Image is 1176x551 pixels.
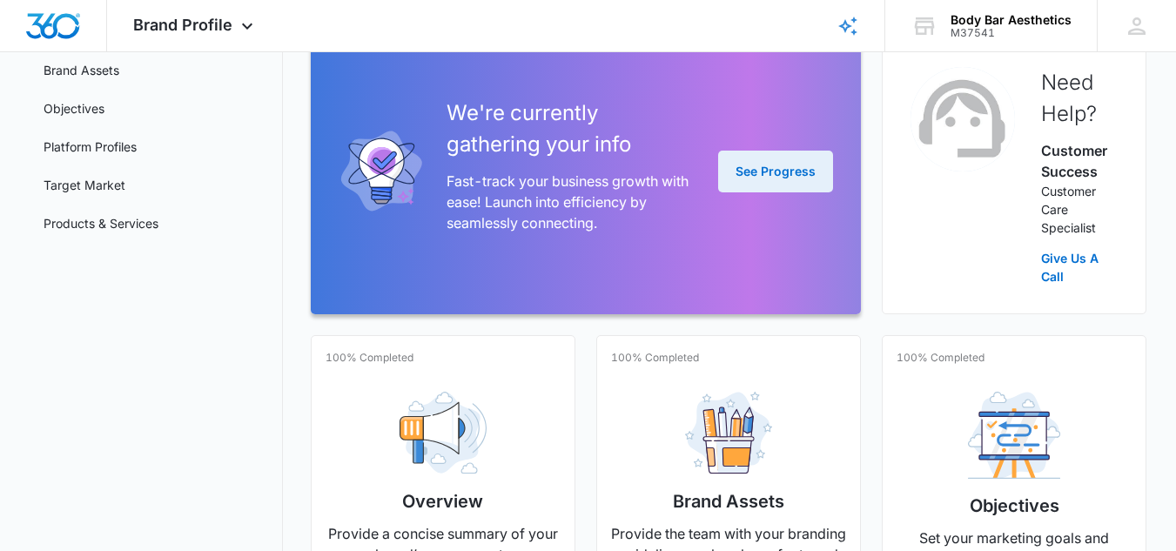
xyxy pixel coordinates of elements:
div: account name [951,13,1072,27]
img: Customer Success [911,67,1015,171]
a: Target Market [44,176,125,194]
a: Give Us A Call [1041,249,1118,286]
a: Platform Profiles [44,138,137,156]
p: Fast-track your business growth with ease! Launch into efficiency by seamlessly connecting. [447,171,690,233]
h2: Need Help? [1041,67,1118,130]
h2: Objectives [970,493,1059,519]
span: Brand Profile [133,16,232,34]
h2: Overview [402,488,483,514]
a: Objectives [44,99,104,118]
h2: We're currently gathering your info [447,97,690,160]
p: Customer Success [1041,140,1118,182]
div: account id [951,27,1072,39]
button: See Progress [718,151,833,192]
p: 100% Completed [611,350,699,366]
h2: Brand Assets [673,488,784,514]
p: Customer Care Specialist [1041,182,1118,237]
p: 100% Completed [326,350,413,366]
a: Brand Assets [44,61,119,79]
p: 100% Completed [897,350,984,366]
a: Products & Services [44,214,158,232]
